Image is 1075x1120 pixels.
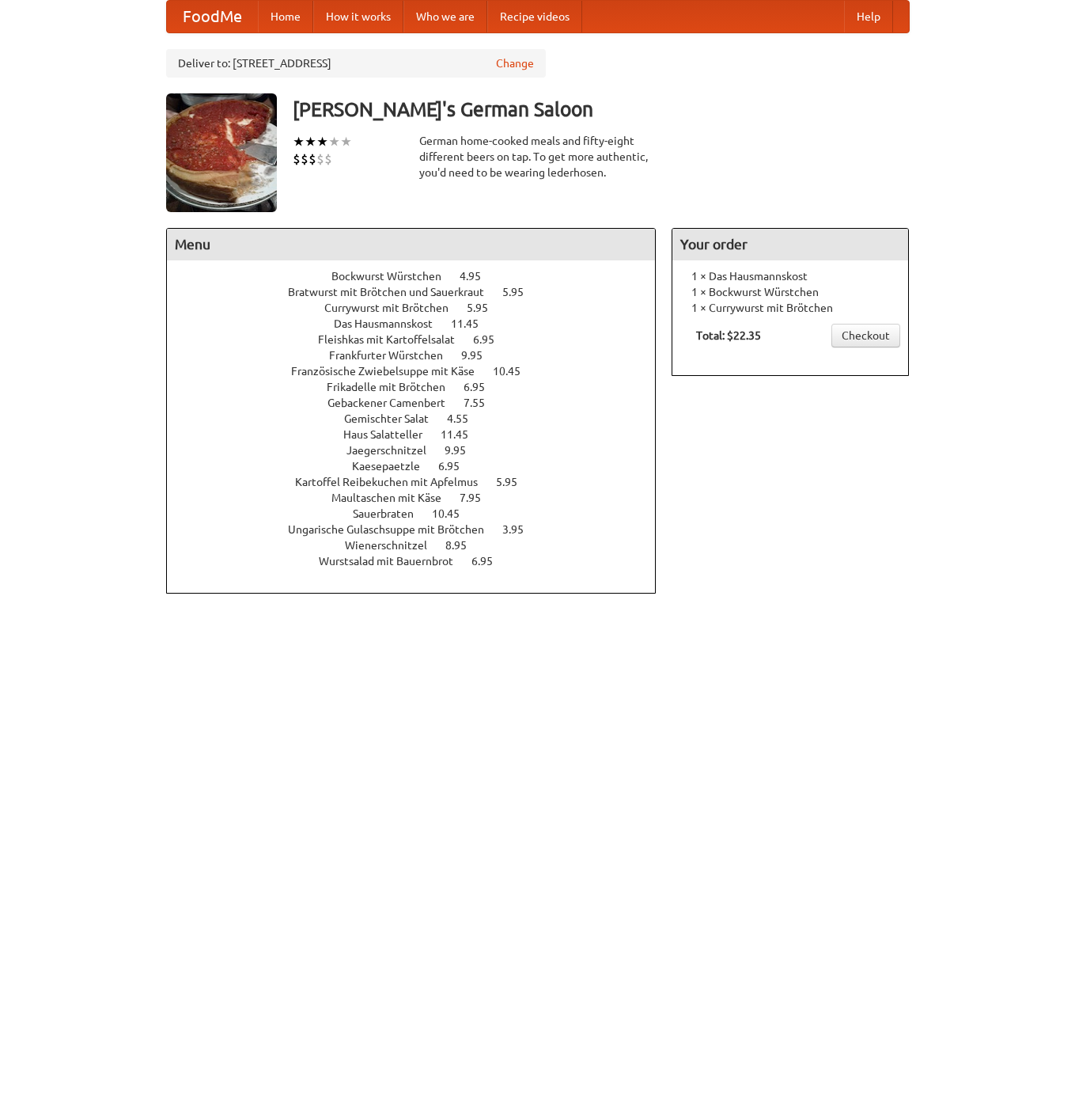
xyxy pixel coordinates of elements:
div: German home-cooked meals and fifty-eight different beers on tap. To get more authentic, you'd nee... [419,133,657,180]
span: Frikadelle mit Brötchen [327,381,461,393]
li: $ [293,150,301,168]
li: 1 × Das Hausmannskost [680,268,900,284]
span: Haus Salatteller [343,428,438,441]
a: Gemischter Salat 4.55 [344,412,498,425]
a: Das Hausmannskost 11.45 [334,317,508,330]
a: Who we are [403,1,487,32]
a: Change [496,55,534,71]
a: Bratwurst mit Brötchen und Sauerkraut 5.95 [288,286,553,298]
span: Frankfurter Würstchen [329,349,459,362]
span: Kaesepaetzle [352,460,436,473]
li: $ [316,150,324,168]
span: 11.45 [441,428,484,441]
a: Gebackener Camenbert 7.55 [327,397,514,409]
a: Recipe videos [487,1,582,32]
li: ★ [305,133,316,150]
a: Kartoffel Reibekuchen mit Apfelmus 5.95 [295,476,547,488]
span: Wurstsalad mit Bauernbrot [319,555,469,568]
a: Home [258,1,313,32]
span: Fleishkas mit Kartoffelsalat [318,333,471,346]
span: Jaegerschnitzel [346,444,442,457]
span: 9.95 [461,349,498,362]
span: 8.95 [445,539,483,552]
li: ★ [316,133,328,150]
span: 6.95 [471,555,509,568]
a: Currywurst mit Brötchen 5.95 [324,302,517,314]
li: $ [324,150,332,168]
h3: [PERSON_NAME]'s German Saloon [293,93,910,125]
span: Gebackener Camenbert [327,397,461,409]
span: Französische Zwiebelsuppe mit Käse [291,365,490,378]
a: Maultaschen mit Käse 7.95 [331,492,510,504]
span: 10.45 [493,365,536,378]
b: Total: $22.35 [696,329,761,342]
span: 5.95 [496,476,533,488]
a: Help [844,1,893,32]
h4: Menu [167,229,656,260]
li: ★ [328,133,340,150]
a: Frankfurter Würstchen 9.95 [329,349,512,362]
span: 7.55 [464,397,501,409]
a: Französische Zwiebelsuppe mit Käse 10.45 [291,365,550,378]
a: Fleishkas mit Kartoffelsalat 6.95 [318,333,524,346]
a: Haus Salatteller 11.45 [343,428,498,441]
span: 3.95 [502,523,539,536]
h4: Your order [672,229,908,260]
a: How it works [313,1,403,32]
span: 4.95 [460,270,497,283]
span: 11.45 [451,317,494,330]
li: 1 × Currywurst mit Brötchen [680,300,900,316]
a: FoodMe [167,1,258,32]
a: Sauerbraten 10.45 [353,507,489,520]
img: angular.jpg [166,93,277,212]
a: Wurstsalad mit Bauernbrot 6.95 [319,555,522,568]
span: 5.95 [467,302,504,314]
a: Frikadelle mit Brötchen 6.95 [327,381,514,393]
a: Ungarische Gulaschsuppe mit Brötchen 3.95 [288,523,553,536]
li: $ [308,150,316,168]
span: Bockwurst Würstchen [331,270,457,283]
span: Gemischter Salat [344,412,445,425]
a: Wienerschnitzel 8.95 [345,539,496,552]
span: 5.95 [502,286,539,298]
span: Sauerbraten [353,507,430,520]
span: 7.95 [460,492,497,504]
li: $ [301,150,308,168]
span: Maultaschen mit Käse [331,492,457,504]
span: 6.95 [473,333,510,346]
span: Currywurst mit Brötchen [324,302,464,314]
span: Bratwurst mit Brötchen und Sauerkraut [288,286,500,298]
span: 6.95 [464,381,501,393]
div: Deliver to: [STREET_ADDRESS] [166,49,546,78]
span: Das Hausmannskost [334,317,449,330]
a: Bockwurst Würstchen 4.95 [331,270,510,283]
span: Wienerschnitzel [345,539,443,552]
span: Kartoffel Reibekuchen mit Apfelmus [295,476,494,488]
span: 9.95 [445,444,482,457]
a: Jaegerschnitzel 9.95 [346,444,495,457]
span: 10.45 [432,507,475,520]
a: Kaesepaetzle 6.95 [352,460,489,473]
a: Checkout [831,324,900,347]
li: ★ [340,133,352,150]
li: 1 × Bockwurst Würstchen [680,284,900,300]
li: ★ [293,133,305,150]
span: 6.95 [438,460,475,473]
span: 4.55 [447,412,484,425]
span: Ungarische Gulaschsuppe mit Brötchen [288,523,500,536]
